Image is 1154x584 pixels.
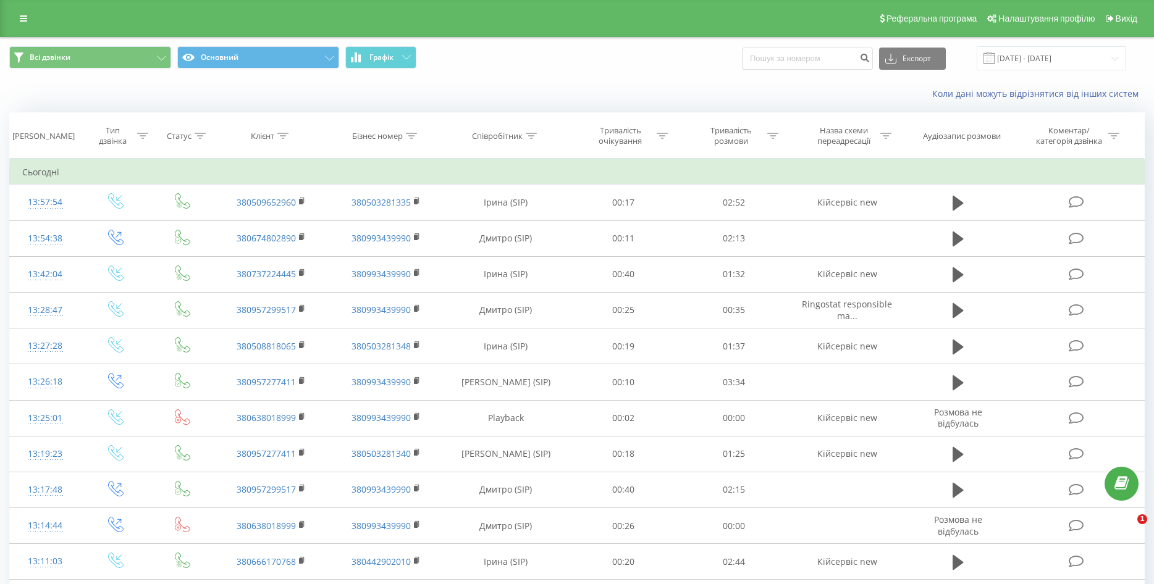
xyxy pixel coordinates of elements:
[444,292,568,328] td: Дмитро (SIP)
[352,376,411,388] a: 380993439990
[568,472,678,507] td: 00:40
[352,483,411,495] a: 380993439990
[352,131,403,141] div: Бізнес номер
[91,125,134,146] div: Тип дзвінка
[167,131,192,141] div: Статус
[679,400,790,436] td: 00:00
[790,400,905,436] td: Кійсервіс new
[444,472,568,507] td: Дмитро (SIP)
[934,514,982,536] span: Розмова не відбулась
[237,520,296,532] a: 380638018999
[679,220,790,256] td: 02:13
[568,328,678,364] td: 00:19
[352,304,411,315] a: 380993439990
[10,160,1145,185] td: Сьогодні
[568,220,678,256] td: 00:11
[568,256,678,292] td: 00:40
[1033,125,1105,146] div: Коментар/категорія дзвінка
[679,256,790,292] td: 01:32
[22,406,68,430] div: 13:25:01
[472,131,523,141] div: Співробітник
[679,185,790,220] td: 02:52
[568,544,678,580] td: 00:20
[790,544,905,580] td: Кійсервіс new
[177,46,339,69] button: Основний
[923,131,1001,141] div: Аудіозапис розмови
[679,508,790,544] td: 00:00
[790,185,905,220] td: Кійсервіс new
[22,262,68,286] div: 13:42:04
[22,334,68,358] div: 13:27:28
[22,442,68,466] div: 13:19:23
[22,549,68,574] div: 13:11:03
[237,304,296,315] a: 380957299517
[1137,514,1147,524] span: 1
[22,478,68,502] div: 13:17:48
[352,520,411,532] a: 380993439990
[22,227,68,251] div: 13:54:38
[345,46,416,69] button: Графік
[1112,514,1142,544] iframe: Intercom live chat
[698,125,764,146] div: Тривалість розмови
[352,268,411,280] a: 380993439990
[679,328,790,364] td: 01:37
[352,556,411,567] a: 380442902010
[352,412,411,423] a: 380993439990
[352,448,411,459] a: 380503281340
[932,88,1145,99] a: Коли дані можуть відрізнятися вiд інших систем
[237,412,296,423] a: 380638018999
[568,436,678,472] td: 00:18
[998,14,1095,23] span: Налаштування профілю
[444,364,568,400] td: [PERSON_NAME] (SIP)
[934,406,982,429] span: Розмова не відбулась
[444,544,568,580] td: Ірина (SIP)
[12,131,75,141] div: [PERSON_NAME]
[237,376,296,388] a: 380957277411
[444,436,568,472] td: [PERSON_NAME] (SIP)
[237,232,296,244] a: 380674802890
[742,48,873,70] input: Пошук за номером
[679,292,790,328] td: 00:35
[679,544,790,580] td: 02:44
[237,483,296,495] a: 380957299517
[790,436,905,472] td: Кійсервіс new
[22,370,68,394] div: 13:26:18
[237,340,296,352] a: 380508818065
[1116,14,1137,23] span: Вихід
[887,14,977,23] span: Реферальна програма
[237,556,296,567] a: 380666170768
[22,514,68,538] div: 13:14:44
[679,364,790,400] td: 03:34
[811,125,877,146] div: Назва схеми переадресації
[352,232,411,244] a: 380993439990
[369,53,394,62] span: Графік
[237,268,296,280] a: 380737224445
[568,185,678,220] td: 00:17
[444,508,568,544] td: Дмитро (SIP)
[568,400,678,436] td: 00:02
[22,190,68,214] div: 13:57:54
[568,508,678,544] td: 00:26
[568,292,678,328] td: 00:25
[352,196,411,208] a: 380503281335
[444,185,568,220] td: Ірина (SIP)
[444,400,568,436] td: Playback
[9,46,171,69] button: Всі дзвінки
[588,125,654,146] div: Тривалість очікування
[444,256,568,292] td: Ірина (SIP)
[679,436,790,472] td: 01:25
[790,328,905,364] td: Кійсервіс new
[444,220,568,256] td: Дмитро (SIP)
[237,196,296,208] a: 380509652960
[352,340,411,352] a: 380503281348
[568,364,678,400] td: 00:10
[251,131,274,141] div: Клієнт
[30,52,70,62] span: Всі дзвінки
[802,298,892,321] span: Ringostat responsible ma...
[679,472,790,507] td: 02:15
[237,448,296,459] a: 380957277411
[879,48,946,70] button: Експорт
[444,328,568,364] td: Ірина (SIP)
[22,298,68,322] div: 13:28:47
[790,256,905,292] td: Кійсервіс new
